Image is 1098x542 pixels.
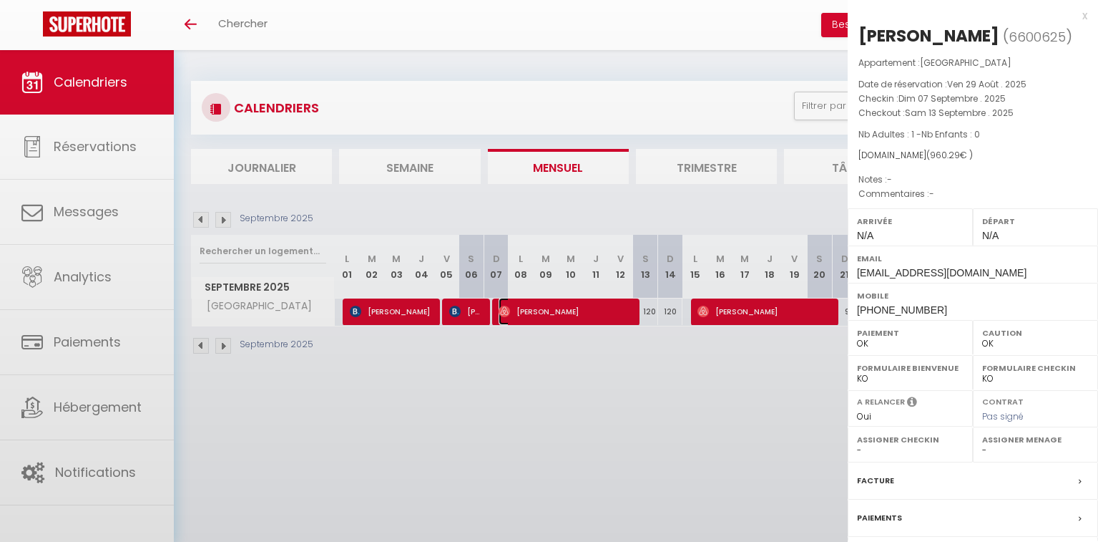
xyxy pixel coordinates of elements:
[982,230,999,241] span: N/A
[858,92,1087,106] p: Checkin :
[1003,26,1072,47] span: ( )
[858,128,980,140] span: Nb Adultes : 1 -
[982,410,1024,422] span: Pas signé
[857,214,964,228] label: Arrivée
[982,396,1024,405] label: Contrat
[921,128,980,140] span: Nb Enfants : 0
[905,107,1014,119] span: Sam 13 Septembre . 2025
[982,361,1089,375] label: Formulaire Checkin
[907,396,917,412] i: Sélectionner OUI si vous souhaiter envoyer les séquences de messages post-checkout
[898,92,1006,105] span: Dim 07 Septembre . 2025
[857,432,964,447] label: Assigner Checkin
[929,188,934,200] span: -
[887,173,892,185] span: -
[857,251,1089,266] label: Email
[930,149,960,161] span: 960.29
[858,56,1087,70] p: Appartement :
[857,510,902,526] label: Paiements
[858,149,1087,163] div: [DOMAIN_NAME]
[857,396,905,408] label: A relancer
[858,173,1087,187] p: Notes :
[857,361,964,375] label: Formulaire Bienvenue
[857,267,1026,279] span: [EMAIL_ADDRESS][DOMAIN_NAME]
[857,289,1089,303] label: Mobile
[857,326,964,340] label: Paiement
[848,7,1087,24] div: x
[982,326,1089,340] label: Caution
[858,106,1087,120] p: Checkout :
[858,77,1087,92] p: Date de réservation :
[857,304,947,316] span: [PHONE_NUMBER]
[857,473,894,488] label: Facture
[858,187,1087,201] p: Commentaires :
[947,78,1026,90] span: Ven 29 Août . 2025
[858,24,999,47] div: [PERSON_NAME]
[982,214,1089,228] label: Départ
[982,432,1089,447] label: Assigner Menage
[920,57,1011,69] span: [GEOGRAPHIC_DATA]
[857,230,873,241] span: N/A
[926,149,973,161] span: ( € )
[1009,28,1066,46] span: 6600625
